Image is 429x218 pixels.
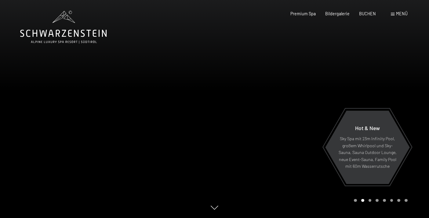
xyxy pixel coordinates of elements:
a: BUCHEN [359,11,376,16]
a: Hot & New Sky Spa mit 23m Infinity Pool, großem Whirlpool und Sky-Sauna, Sauna Outdoor Lounge, ne... [325,110,410,184]
div: Carousel Page 6 [390,199,393,202]
div: Carousel Page 7 [397,199,400,202]
a: Premium Spa [290,11,316,16]
div: Carousel Page 4 [376,199,379,202]
span: Hot & New [355,125,380,131]
a: Bildergalerie [325,11,350,16]
div: Carousel Page 5 [383,199,386,202]
div: Carousel Page 3 [369,199,372,202]
span: Menü [396,11,408,16]
div: Carousel Page 1 [354,199,357,202]
div: Carousel Page 2 (Current Slide) [361,199,364,202]
div: Carousel Pagination [352,199,407,202]
div: Carousel Page 8 [405,199,408,202]
p: Sky Spa mit 23m Infinity Pool, großem Whirlpool und Sky-Sauna, Sauna Outdoor Lounge, neue Event-S... [338,135,397,170]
